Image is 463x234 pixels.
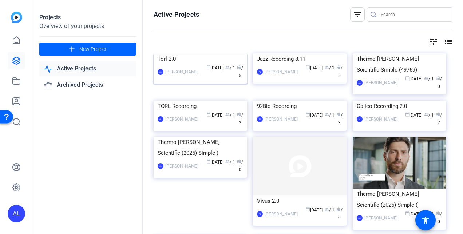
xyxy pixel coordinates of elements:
[237,65,241,69] span: radio
[225,160,235,165] span: / 1
[436,113,442,125] span: / 7
[237,112,241,117] span: radio
[257,101,343,112] div: 92Bio Recording
[405,211,422,217] span: [DATE]
[257,69,263,75] div: AL
[225,159,230,164] span: group
[306,65,310,69] span: calendar_today
[225,112,230,117] span: group
[336,65,343,78] span: / 5
[8,205,25,222] div: AL
[357,116,363,122] div: AL
[424,112,428,117] span: group
[165,162,198,170] div: [PERSON_NAME]
[424,76,428,80] span: group
[257,211,263,217] div: AL
[436,211,442,224] span: / 0
[206,160,223,165] span: [DATE]
[206,65,211,69] span: calendar_today
[158,53,243,64] div: Torl 2.0
[265,116,298,123] div: [PERSON_NAME]
[405,211,409,215] span: calendar_today
[306,207,323,213] span: [DATE]
[381,10,446,19] input: Search
[39,43,136,56] button: New Project
[364,116,397,123] div: [PERSON_NAME]
[357,215,363,221] div: AL
[158,163,163,169] div: AL
[336,65,341,69] span: radio
[237,159,241,164] span: radio
[336,207,341,211] span: radio
[39,61,136,76] a: Active Projects
[39,13,136,22] div: Projects
[336,207,343,220] span: / 0
[265,68,298,76] div: [PERSON_NAME]
[325,112,329,117] span: group
[405,113,422,118] span: [DATE]
[424,113,434,118] span: / 1
[353,10,362,19] mat-icon: filter_list
[237,113,243,125] span: / 2
[357,53,442,75] div: Thermo [PERSON_NAME] Scientific Simple (49769)
[165,68,198,76] div: [PERSON_NAME]
[225,65,230,69] span: group
[405,76,409,80] span: calendar_today
[257,53,343,64] div: Jazz Recording 8.11
[306,207,310,211] span: calendar_today
[443,37,452,46] mat-icon: list
[424,76,434,81] span: / 1
[158,101,243,112] div: TORL Recording
[357,80,363,86] div: AL
[336,112,341,117] span: radio
[158,116,163,122] div: AL
[325,207,329,211] span: group
[325,113,335,118] span: / 1
[265,210,298,218] div: [PERSON_NAME]
[206,65,223,70] span: [DATE]
[39,78,136,93] a: Archived Projects
[357,189,442,210] div: Thermo [PERSON_NAME] Scientific (2025) Simple (
[257,195,343,206] div: Vivus 2.0
[436,112,440,117] span: radio
[11,12,22,23] img: blue-gradient.svg
[306,112,310,117] span: calendar_today
[67,45,76,54] mat-icon: add
[436,76,442,89] span: / 0
[225,65,235,70] span: / 1
[206,113,223,118] span: [DATE]
[325,207,335,213] span: / 1
[257,116,263,122] div: AL
[421,216,430,225] mat-icon: accessibility
[325,65,335,70] span: / 1
[436,76,440,80] span: radio
[306,113,323,118] span: [DATE]
[336,113,343,125] span: / 3
[405,76,422,81] span: [DATE]
[325,65,329,69] span: group
[306,65,323,70] span: [DATE]
[364,214,397,222] div: [PERSON_NAME]
[436,211,440,215] span: radio
[357,101,442,112] div: Calico Recording 2.0
[158,69,163,75] div: AL
[154,10,199,19] h1: Active Projects
[158,137,243,158] div: Thermo [PERSON_NAME] Scientific (2025) Simple (
[237,65,243,78] span: / 5
[206,159,211,164] span: calendar_today
[206,112,211,117] span: calendar_today
[364,79,397,86] div: [PERSON_NAME]
[429,37,438,46] mat-icon: tune
[237,160,243,172] span: / 0
[405,112,409,117] span: calendar_today
[39,22,136,31] div: Overview of your projects
[225,113,235,118] span: / 1
[79,45,107,53] span: New Project
[165,116,198,123] div: [PERSON_NAME]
